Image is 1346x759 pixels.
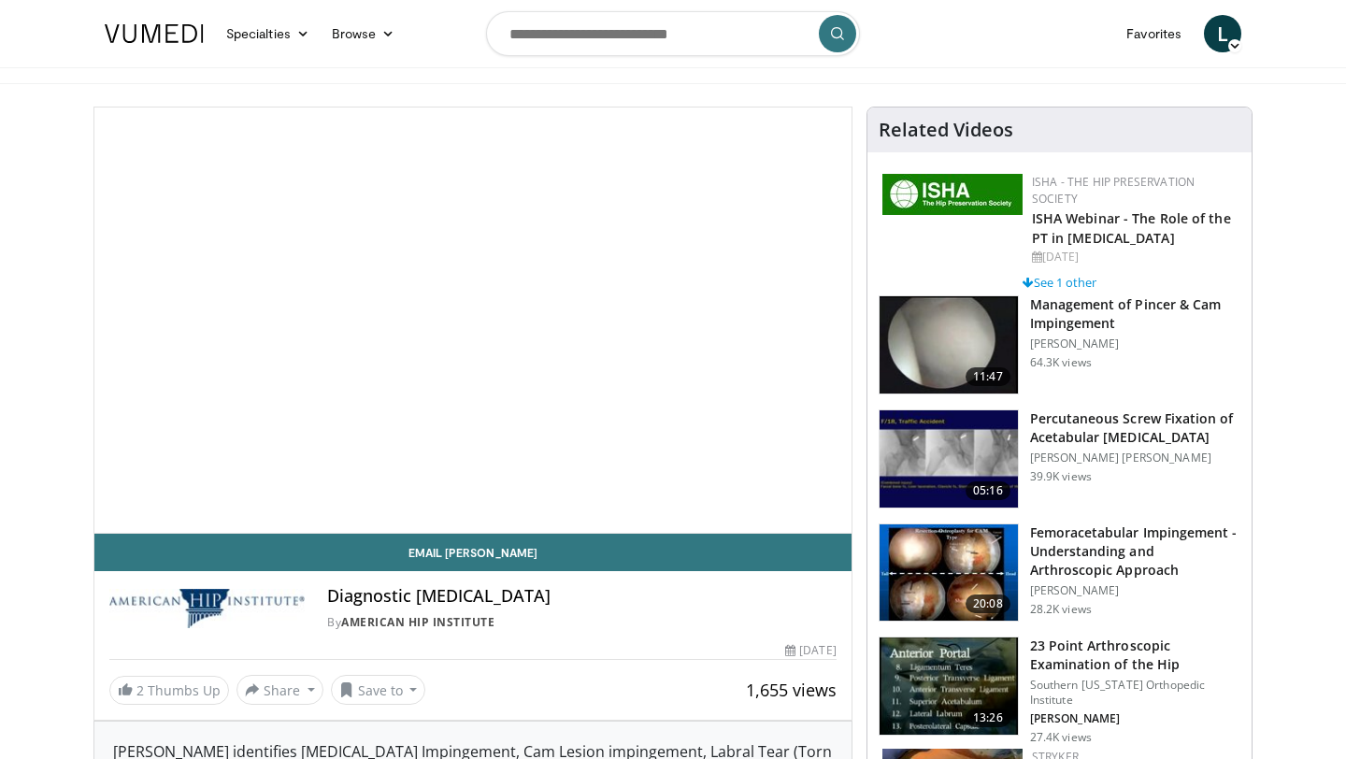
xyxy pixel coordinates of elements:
[966,709,1010,727] span: 13:26
[1030,469,1092,484] p: 39.9K views
[1032,249,1237,265] div: [DATE]
[966,367,1010,386] span: 11:47
[331,675,426,705] button: Save to
[882,174,1023,215] img: a9f71565-a949-43e5-a8b1-6790787a27eb.jpg.150x105_q85_autocrop_double_scale_upscale_version-0.2.jpg
[1023,274,1096,291] a: See 1 other
[880,637,1018,735] img: oa8B-rsjN5HfbTbX4xMDoxOjBrO-I4W8.150x105_q85_crop-smart_upscale.jpg
[321,15,407,52] a: Browse
[486,11,860,56] input: Search topics, interventions
[1030,730,1092,745] p: 27.4K views
[966,594,1010,613] span: 20:08
[1030,583,1240,598] p: [PERSON_NAME]
[215,15,321,52] a: Specialties
[879,295,1240,394] a: 11:47 Management of Pincer & Cam Impingement [PERSON_NAME] 64.3K views
[1030,451,1240,465] p: [PERSON_NAME] [PERSON_NAME]
[94,534,852,571] a: Email [PERSON_NAME]
[879,119,1013,141] h4: Related Videos
[341,614,494,630] a: American Hip Institute
[1032,174,1196,207] a: ISHA - The Hip Preservation Society
[1030,337,1240,351] p: [PERSON_NAME]
[1030,409,1240,447] h3: Percutaneous Screw Fixation of Acetabular [MEDICAL_DATA]
[879,409,1240,508] a: 05:16 Percutaneous Screw Fixation of Acetabular [MEDICAL_DATA] [PERSON_NAME] [PERSON_NAME] 39.9K ...
[1032,209,1231,247] a: ISHA Webinar - The Role of the PT in [MEDICAL_DATA]
[785,642,836,659] div: [DATE]
[880,524,1018,622] img: 410288_3.png.150x105_q85_crop-smart_upscale.jpg
[880,410,1018,508] img: 134112_0000_1.png.150x105_q85_crop-smart_upscale.jpg
[94,107,852,534] video-js: Video Player
[1115,15,1193,52] a: Favorites
[1030,295,1240,333] h3: Management of Pincer & Cam Impingement
[109,586,305,631] img: American Hip Institute
[327,614,836,631] div: By
[105,24,204,43] img: VuMedi Logo
[1030,711,1240,726] p: [PERSON_NAME]
[1030,523,1240,580] h3: Femoracetabular Impingement - Understanding and Arthroscopic Approach
[327,586,836,607] h4: Diagnostic [MEDICAL_DATA]
[1030,678,1240,708] p: Southern [US_STATE] Orthopedic Institute
[109,676,229,705] a: 2 Thumbs Up
[746,679,837,701] span: 1,655 views
[136,681,144,699] span: 2
[1030,355,1092,370] p: 64.3K views
[1030,602,1092,617] p: 28.2K views
[880,296,1018,394] img: 38483_0000_3.png.150x105_q85_crop-smart_upscale.jpg
[236,675,323,705] button: Share
[1030,637,1240,674] h3: 23 Point Arthroscopic Examination of the Hip
[1204,15,1241,52] a: L
[966,481,1010,500] span: 05:16
[879,523,1240,623] a: 20:08 Femoracetabular Impingement - Understanding and Arthroscopic Approach [PERSON_NAME] 28.2K v...
[879,637,1240,745] a: 13:26 23 Point Arthroscopic Examination of the Hip Southern [US_STATE] Orthopedic Institute [PERS...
